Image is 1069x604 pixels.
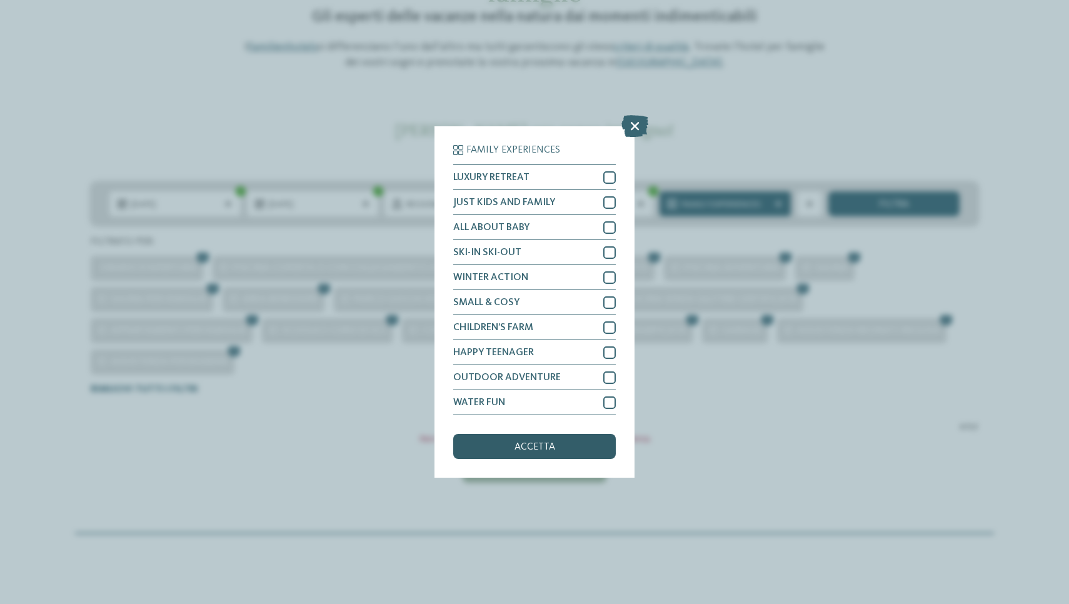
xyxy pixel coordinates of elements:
[453,323,533,333] span: CHILDREN’S FARM
[453,373,561,383] span: OUTDOOR ADVENTURE
[453,248,521,258] span: SKI-IN SKI-OUT
[514,442,555,452] span: accetta
[453,348,534,358] span: HAPPY TEENAGER
[453,223,529,233] span: ALL ABOUT BABY
[466,145,560,155] span: Family Experiences
[453,298,519,308] span: SMALL & COSY
[453,198,555,208] span: JUST KIDS AND FAMILY
[453,398,505,408] span: WATER FUN
[453,273,528,283] span: WINTER ACTION
[453,173,529,183] span: LUXURY RETREAT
